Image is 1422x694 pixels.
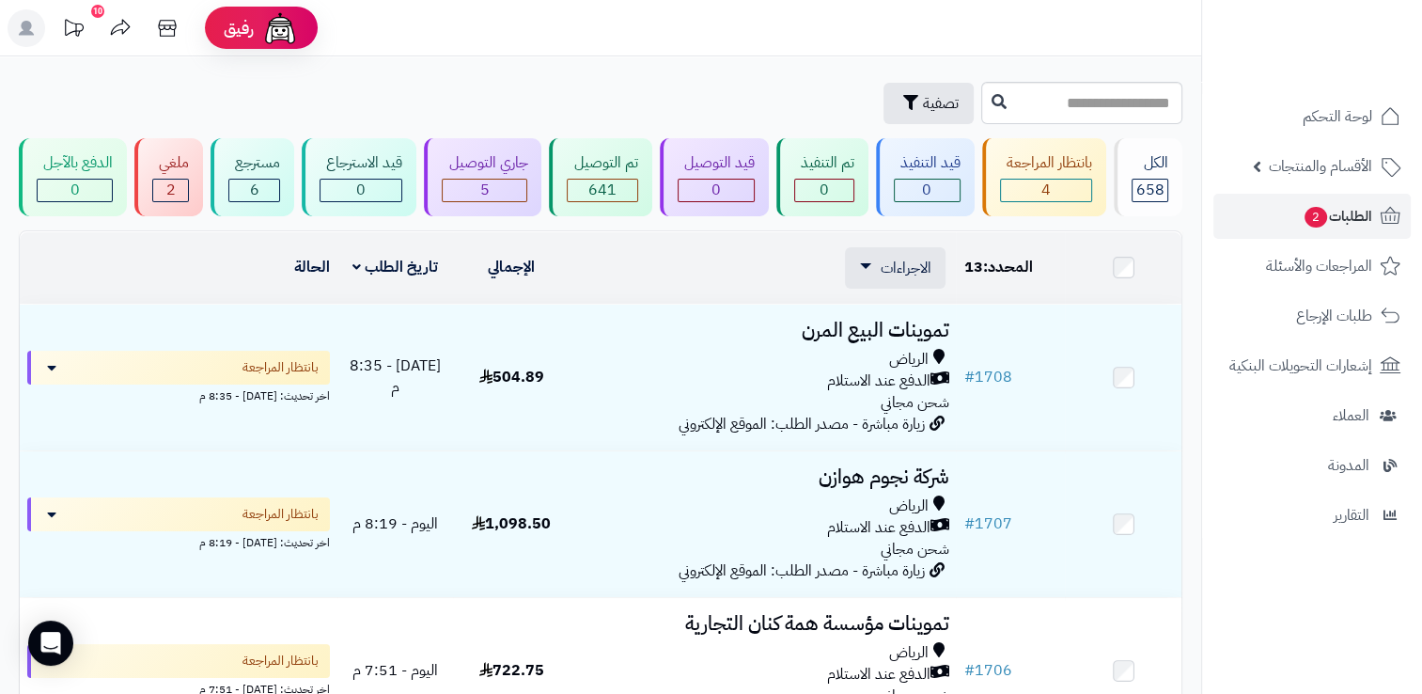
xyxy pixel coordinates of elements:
a: #1706 [963,659,1011,682]
div: 10 [91,5,104,18]
div: 6 [229,180,279,201]
div: ملغي [152,152,189,174]
a: قيد الاسترجاع 0 [298,138,420,216]
span: التقارير [1334,502,1369,528]
a: تحديثات المنصة [50,9,97,52]
span: 0 [922,179,931,201]
span: الدفع عند الاستلام [826,371,930,392]
img: logo-2.png [1294,53,1404,92]
span: المراجعات والأسئلة [1266,253,1372,279]
div: 0 [895,180,960,201]
span: المدونة [1328,452,1369,479]
a: قيد التنفيذ 0 [872,138,978,216]
a: #1707 [963,513,1011,535]
a: تم التوصيل 641 [545,138,655,216]
div: 4 [1001,180,1091,201]
a: الطلبات2 [1213,194,1411,239]
span: شحن مجاني [880,391,948,414]
span: 0 [356,179,366,201]
div: بانتظار المراجعة [1000,152,1092,174]
span: 13 [963,256,982,278]
span: لوحة التحكم [1303,103,1372,130]
span: اليوم - 8:19 م [352,513,438,535]
div: تم التنفيذ [794,152,854,174]
span: الطلبات [1303,203,1372,229]
span: اليوم - 7:51 م [352,659,438,682]
span: 5 [480,179,490,201]
span: الرياض [888,349,928,371]
div: 0 [320,180,401,201]
a: طلبات الإرجاع [1213,293,1411,339]
a: تاريخ الطلب [352,256,438,278]
div: 5 [443,180,526,201]
div: 0 [38,180,112,201]
div: الكل [1132,152,1168,174]
span: الدفع عند الاستلام [826,517,930,539]
span: الأقسام والمنتجات [1269,153,1372,180]
a: بانتظار المراجعة 4 [978,138,1110,216]
a: الاجراءات [860,257,930,279]
div: اخر تحديث: [DATE] - 8:19 م [27,531,330,551]
span: 2 [166,179,176,201]
a: تم التنفيذ 0 [773,138,872,216]
h3: تموينات مؤسسة همة كنان التجارية [577,613,949,635]
div: 0 [795,180,853,201]
a: الإجمالي [488,256,535,278]
div: 0 [679,180,754,201]
span: بانتظار المراجعة [242,505,319,524]
span: 0 [820,179,829,201]
span: تصفية [923,92,959,115]
button: تصفية [883,83,974,124]
div: قيد التنفيذ [894,152,961,174]
span: طلبات الإرجاع [1296,303,1372,329]
span: 6 [250,179,259,201]
span: إشعارات التحويلات البنكية [1229,353,1372,379]
a: الكل658 [1110,138,1186,216]
span: الرياض [888,642,928,664]
span: بانتظار المراجعة [242,358,319,377]
a: إشعارات التحويلات البنكية [1213,343,1411,388]
span: 641 [588,179,617,201]
span: 722.75 [479,659,544,682]
span: 4 [1041,179,1051,201]
span: # [963,366,974,388]
div: قيد التوصيل [678,152,755,174]
span: الدفع عند الاستلام [826,664,930,686]
a: الدفع بالآجل 0 [15,138,131,216]
a: المدونة [1213,443,1411,488]
a: مسترجع 6 [207,138,298,216]
span: 2 [1305,207,1327,228]
a: العملاء [1213,393,1411,438]
a: جاري التوصيل 5 [420,138,545,216]
a: قيد التوصيل 0 [656,138,773,216]
a: المراجعات والأسئلة [1213,244,1411,289]
span: زيارة مباشرة - مصدر الطلب: الموقع الإلكتروني [678,560,924,582]
span: العملاء [1333,402,1369,429]
div: اخر تحديث: [DATE] - 8:35 م [27,385,330,404]
div: الدفع بالآجل [37,152,113,174]
span: 0 [70,179,80,201]
div: Open Intercom Messenger [28,621,73,666]
span: [DATE] - 8:35 م [350,355,441,399]
a: التقارير [1213,493,1411,538]
span: 658 [1135,179,1164,201]
span: شحن مجاني [880,538,948,560]
span: # [963,513,974,535]
h3: شركة نجوم هوازن [577,466,949,488]
span: 504.89 [479,366,544,388]
span: 1,098.50 [472,513,551,535]
a: الحالة [294,256,330,278]
span: زيارة مباشرة - مصدر الطلب: الموقع الإلكتروني [678,413,924,435]
a: #1708 [963,366,1011,388]
div: 641 [568,180,636,201]
span: # [963,659,974,682]
a: لوحة التحكم [1213,94,1411,139]
span: بانتظار المراجعة [242,652,319,670]
div: 2 [153,180,188,201]
span: الرياض [888,496,928,517]
span: الاجراءات [880,257,930,279]
div: تم التوصيل [567,152,637,174]
span: رفيق [224,17,254,39]
div: المحدد: [963,257,1057,278]
a: ملغي 2 [131,138,207,216]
